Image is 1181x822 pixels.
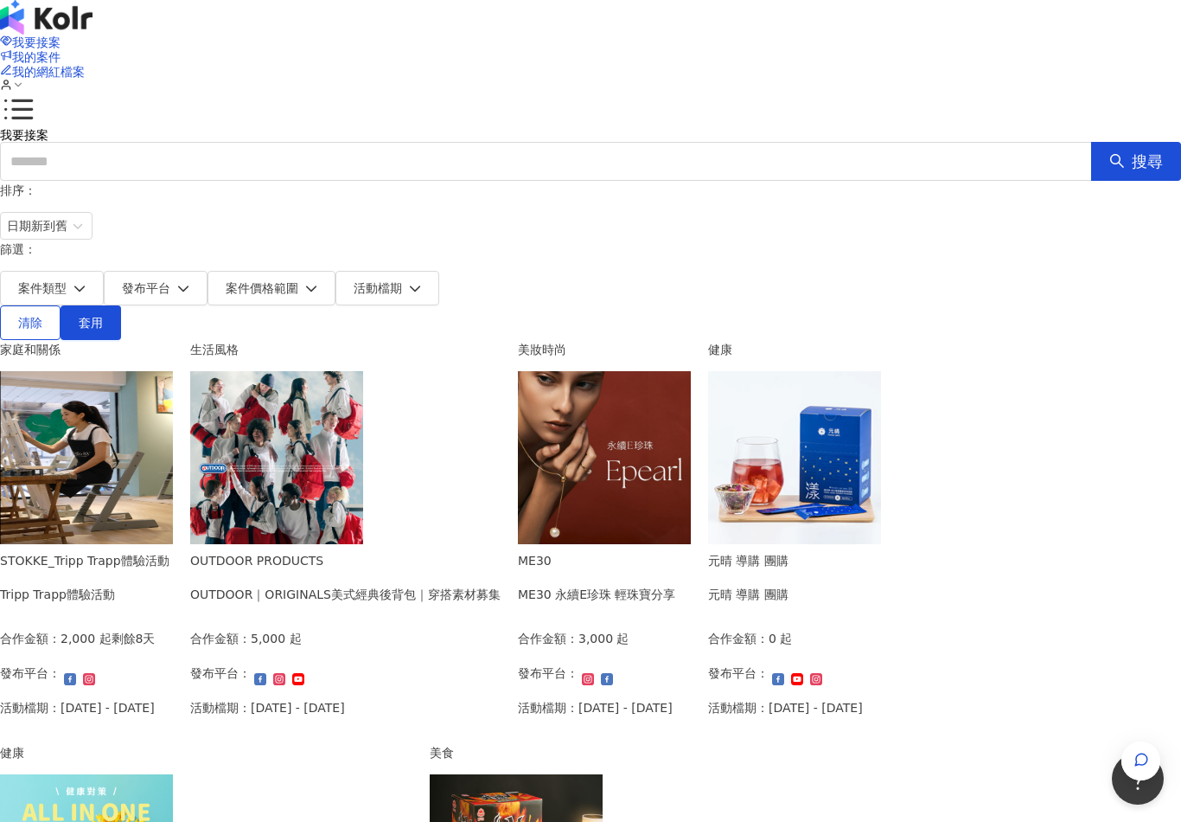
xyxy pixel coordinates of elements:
iframe: Help Scout Beacon - Open [1112,753,1164,805]
img: ME30 永續E珍珠 系列輕珠寶 [518,371,691,544]
div: OUTDOOR PRODUCTS [190,551,501,570]
div: 生活風格 [190,340,501,359]
div: ME30 [518,551,676,570]
button: 活動檔期 [335,271,439,305]
span: 案件類型 [18,281,67,295]
span: 案件價格範圍 [226,281,298,295]
span: 清除 [18,316,42,330]
p: 活動檔期：[DATE] - [DATE] [708,698,863,717]
p: 5,000 起 [251,629,302,648]
span: 活動檔期 [354,281,402,295]
span: 搜尋 [1132,152,1163,171]
div: 美食 [430,743,859,762]
span: 我的案件 [12,50,61,64]
button: 案件價格範圍 [207,271,335,305]
p: 發布平台： [518,664,578,683]
button: 發布平台 [104,271,207,305]
p: 合作金額： [518,629,578,648]
p: 活動檔期：[DATE] - [DATE] [190,698,345,717]
p: 2,000 起 [61,629,112,648]
span: 日期新到舊 [7,213,86,239]
div: 元晴 導購 團購 [708,585,788,604]
p: 合作金額： [708,629,769,648]
div: OUTDOOR｜ORIGINALS美式經典後背包｜穿搭素材募集 [190,585,501,604]
button: 搜尋 [1091,142,1181,181]
span: 發布平台 [122,281,170,295]
p: 剩餘8天 [112,629,156,648]
div: 健康 [708,340,881,359]
p: 合作金額： [190,629,251,648]
div: 元晴 導購 團購 [708,551,788,570]
p: 3,000 起 [578,629,629,648]
div: 美妝時尚 [518,340,691,359]
span: search [1109,153,1125,169]
span: 我要接案 [12,35,61,49]
div: ME30 永續E珍珠 輕珠寶分享 [518,585,676,604]
p: 活動檔期：[DATE] - [DATE] [518,698,673,717]
p: 發布平台： [190,664,251,683]
span: 我的網紅檔案 [12,65,85,79]
p: 0 起 [769,629,792,648]
button: 套用 [61,305,121,340]
p: 發布平台： [708,664,769,683]
span: 套用 [79,316,103,330]
img: 【OUTDOOR】ORIGINALS美式經典後背包M [190,371,363,544]
img: 漾漾神｜活力莓果康普茶沖泡粉 [708,371,881,544]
